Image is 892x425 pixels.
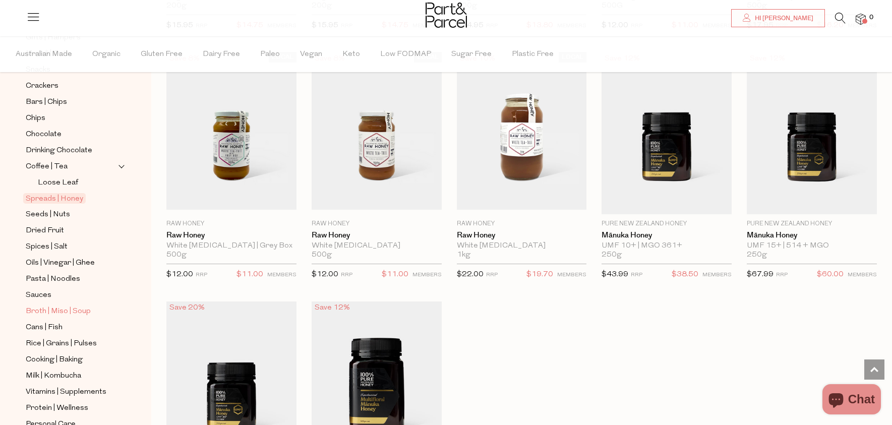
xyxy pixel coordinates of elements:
[486,272,498,278] small: RRP
[26,129,62,141] span: Chocolate
[312,56,442,210] img: Raw Honey
[631,272,642,278] small: RRP
[26,402,88,414] span: Protein | Wellness
[26,386,117,398] a: Vitamins | Supplements
[26,386,106,398] span: Vitamins | Supplements
[26,225,64,237] span: Dried Fruit
[118,160,125,172] button: Expand/Collapse Coffee | Tea
[602,219,732,228] p: Pure New Zealand Honey
[267,272,296,278] small: MEMBERS
[457,251,470,260] span: 1kg
[856,14,866,24] a: 0
[342,37,360,72] span: Keto
[457,271,484,278] span: $22.00
[26,289,51,301] span: Sauces
[38,177,78,189] span: Loose Leaf
[166,251,187,260] span: 500g
[166,219,296,228] p: Raw Honey
[702,272,732,278] small: MEMBERS
[747,231,877,240] a: Mānuka Honey
[512,37,554,72] span: Plastic Free
[166,231,296,240] a: Raw Honey
[26,145,92,157] span: Drinking Chocolate
[747,52,877,214] img: Mānuka Honey
[526,268,553,281] span: $19.70
[26,370,81,382] span: Milk | Kombucha
[26,241,68,253] span: Spices | Salt
[26,224,117,237] a: Dried Fruit
[457,56,587,210] img: Raw Honey
[26,208,117,221] a: Seeds | Nuts
[26,322,63,334] span: Cans | Fish
[26,306,91,318] span: Broth | Miso | Soup
[26,257,95,269] span: Oils | Vinegar | Ghee
[26,193,117,205] a: Spreads | Honey
[26,96,117,108] a: Bars | Chips
[26,80,58,92] span: Crackers
[602,52,732,214] img: Mānuka Honey
[312,301,353,315] div: Save 12%
[38,176,117,189] a: Loose Leaf
[26,144,117,157] a: Drinking Chocolate
[26,273,117,285] a: Pasta | Noodles
[26,128,117,141] a: Chocolate
[26,354,83,366] span: Cooking | Baking
[382,268,408,281] span: $11.00
[26,160,117,173] a: Coffee | Tea
[141,37,183,72] span: Gluten Free
[312,219,442,228] p: Raw Honey
[457,241,587,251] div: White [MEDICAL_DATA]
[26,240,117,253] a: Spices | Salt
[731,9,825,27] a: Hi [PERSON_NAME]
[236,268,263,281] span: $11.00
[26,257,117,269] a: Oils | Vinegar | Ghee
[747,219,877,228] p: Pure New Zealand Honey
[747,241,877,251] div: UMF 15+ | 514 + MGO
[752,14,813,23] span: Hi [PERSON_NAME]
[341,272,352,278] small: RRP
[26,289,117,301] a: Sauces
[166,301,208,315] div: Save 20%
[26,370,117,382] a: Milk | Kombucha
[817,268,844,281] span: $60.00
[203,37,240,72] span: Dairy Free
[26,161,68,173] span: Coffee | Tea
[26,96,67,108] span: Bars | Chips
[26,337,117,350] a: Rice | Grains | Pulses
[412,272,442,278] small: MEMBERS
[602,271,628,278] span: $43.99
[300,37,322,72] span: Vegan
[26,112,45,125] span: Chips
[602,231,732,240] a: Mānuka Honey
[776,272,788,278] small: RRP
[26,321,117,334] a: Cans | Fish
[557,272,586,278] small: MEMBERS
[747,271,774,278] span: $67.99
[26,338,97,350] span: Rice | Grains | Pulses
[16,37,72,72] span: Australian Made
[260,37,280,72] span: Paleo
[166,56,296,210] img: Raw Honey
[312,271,338,278] span: $12.00
[457,231,587,240] a: Raw Honey
[166,241,296,251] div: White [MEDICAL_DATA] | Grey Box
[26,353,117,366] a: Cooking | Baking
[166,271,193,278] span: $12.00
[312,251,332,260] span: 500g
[451,37,492,72] span: Sugar Free
[312,241,442,251] div: White [MEDICAL_DATA]
[196,272,207,278] small: RRP
[26,273,80,285] span: Pasta | Noodles
[457,219,587,228] p: Raw Honey
[26,80,117,92] a: Crackers
[26,402,117,414] a: Protein | Wellness
[848,272,877,278] small: MEMBERS
[426,3,467,28] img: Part&Parcel
[819,384,884,417] inbox-online-store-chat: Shopify online store chat
[672,268,698,281] span: $38.50
[312,231,442,240] a: Raw Honey
[747,251,767,260] span: 250g
[92,37,121,72] span: Organic
[602,251,622,260] span: 250g
[26,209,70,221] span: Seeds | Nuts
